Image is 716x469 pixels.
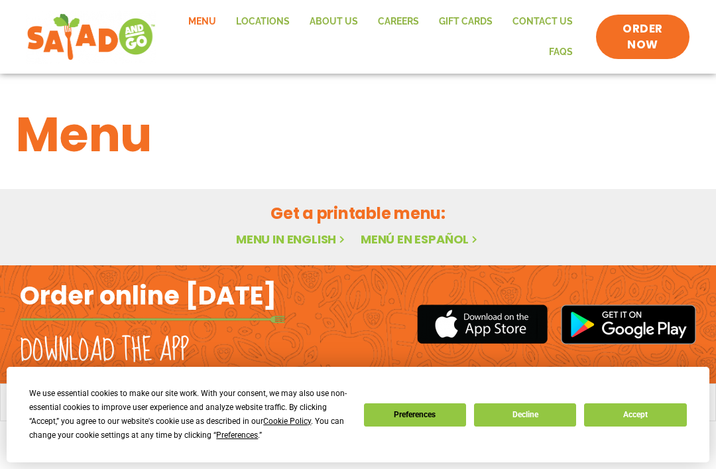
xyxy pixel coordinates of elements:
[368,7,429,37] a: Careers
[226,7,300,37] a: Locations
[20,316,285,323] img: fork
[596,15,689,60] a: ORDER NOW
[300,7,368,37] a: About Us
[178,7,226,37] a: Menu
[20,279,276,312] h2: Order online [DATE]
[361,231,480,247] a: Menú en español
[169,7,583,67] nav: Menu
[429,7,503,37] a: GIFT CARDS
[364,403,466,427] button: Preferences
[16,99,700,170] h1: Menu
[236,231,347,247] a: Menu in English
[7,367,709,462] div: Cookie Consent Prompt
[20,332,189,369] h2: Download the app
[474,403,576,427] button: Decline
[263,417,311,426] span: Cookie Policy
[609,21,676,53] span: ORDER NOW
[561,304,696,344] img: google_play
[29,387,347,442] div: We use essential cookies to make our site work. With your consent, we may also use non-essential ...
[503,7,583,37] a: Contact Us
[539,37,583,68] a: FAQs
[27,11,156,64] img: new-SAG-logo-768×292
[16,202,700,225] h2: Get a printable menu:
[216,431,258,440] span: Preferences
[417,302,548,346] img: appstore
[584,403,686,427] button: Accept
